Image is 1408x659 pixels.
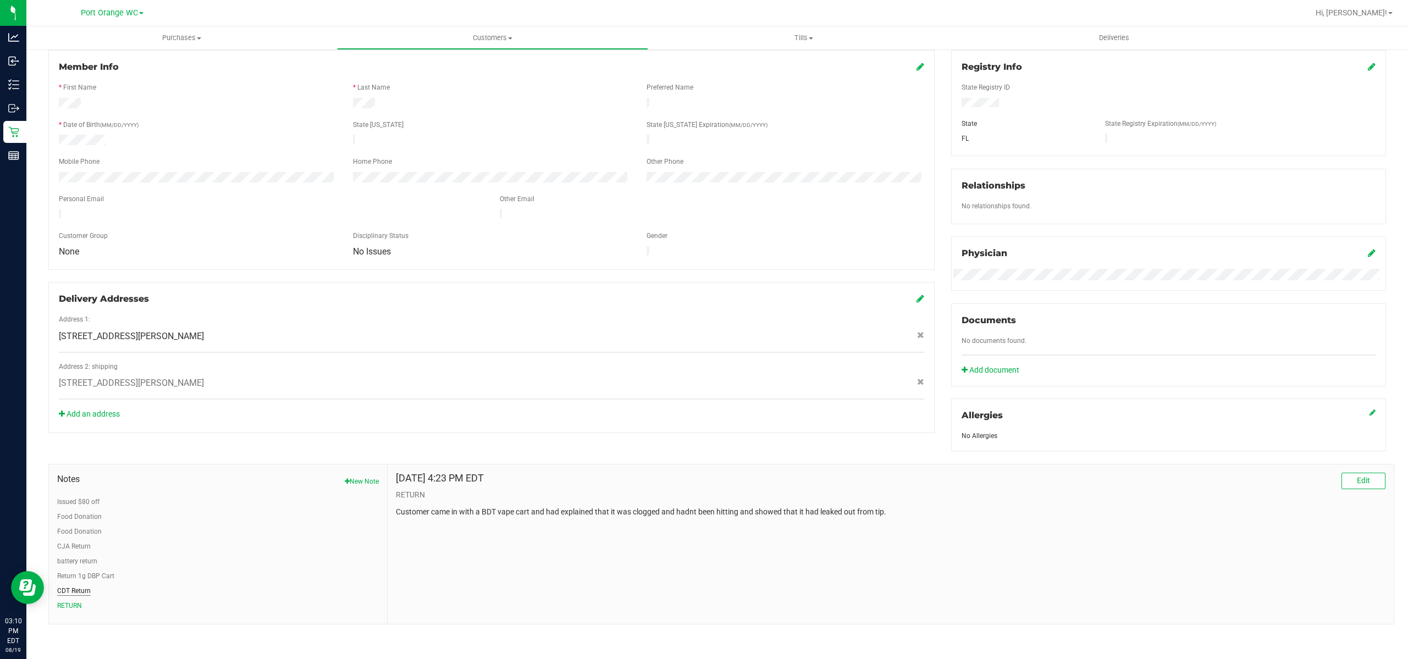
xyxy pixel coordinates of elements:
[649,33,958,43] span: Tills
[57,497,100,507] button: Issued $80 off
[357,82,390,92] label: Last Name
[962,201,1031,211] label: No relationships found.
[962,410,1003,420] span: Allergies
[962,364,1025,376] a: Add document
[1084,33,1144,43] span: Deliveries
[59,330,204,343] span: [STREET_ADDRESS][PERSON_NAME]
[500,194,534,204] label: Other Email
[57,512,102,522] button: Food Donation
[1178,121,1216,127] span: (MM/DD/YYYY)
[396,506,1385,518] p: Customer came in with a BDT vape cart and had explained that it was clogged and hadnt been hittin...
[647,231,667,241] label: Gender
[57,527,102,536] button: Food Donation
[63,82,96,92] label: First Name
[962,180,1025,191] span: Relationships
[5,616,21,646] p: 03:10 PM EDT
[59,62,119,72] span: Member Info
[57,541,91,551] button: CJA Return
[396,473,484,484] h4: [DATE] 4:23 PM EDT
[353,157,392,167] label: Home Phone
[1341,473,1385,489] button: Edit
[647,120,768,130] label: State [US_STATE] Expiration
[345,477,379,486] button: New Note
[5,646,21,654] p: 08/19
[353,246,391,257] span: No Issues
[59,194,104,204] label: Personal Email
[57,473,379,486] span: Notes
[8,56,19,67] inline-svg: Inbound
[11,571,44,604] iframe: Resource center
[959,26,1269,49] a: Deliveries
[729,122,768,128] span: (MM/DD/YYYY)
[59,293,149,304] span: Delivery Addresses
[953,119,1097,129] div: State
[962,431,1376,441] div: No Allergies
[648,26,959,49] a: Tills
[8,32,19,43] inline-svg: Analytics
[8,103,19,114] inline-svg: Outbound
[962,315,1016,325] span: Documents
[63,120,139,130] label: Date of Birth
[26,33,337,43] span: Purchases
[1357,476,1370,485] span: Edit
[59,157,100,167] label: Mobile Phone
[396,489,1385,501] p: RETURN
[59,231,108,241] label: Customer Group
[59,362,118,372] label: Address 2: shipping
[1105,119,1216,129] label: State Registry Expiration
[8,79,19,90] inline-svg: Inventory
[338,33,647,43] span: Customers
[962,62,1022,72] span: Registry Info
[26,26,337,49] a: Purchases
[59,246,79,257] span: None
[953,134,1097,143] div: FL
[59,376,204,390] span: [STREET_ADDRESS][PERSON_NAME]
[962,82,1010,92] label: State Registry ID
[57,571,114,581] button: Return 1g DBP Cart
[81,8,138,18] span: Port Orange WC
[59,314,90,324] label: Address 1:
[337,26,648,49] a: Customers
[647,82,693,92] label: Preferred Name
[962,337,1026,345] span: No documents found.
[353,231,408,241] label: Disciplinary Status
[647,157,683,167] label: Other Phone
[57,586,91,596] button: CDT Return
[57,556,97,566] button: battery return
[100,122,139,128] span: (MM/DD/YYYY)
[1316,8,1387,17] span: Hi, [PERSON_NAME]!
[8,126,19,137] inline-svg: Retail
[962,248,1007,258] span: Physician
[8,150,19,161] inline-svg: Reports
[59,409,120,418] a: Add an address
[57,601,82,611] button: RETURN
[353,120,404,130] label: State [US_STATE]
